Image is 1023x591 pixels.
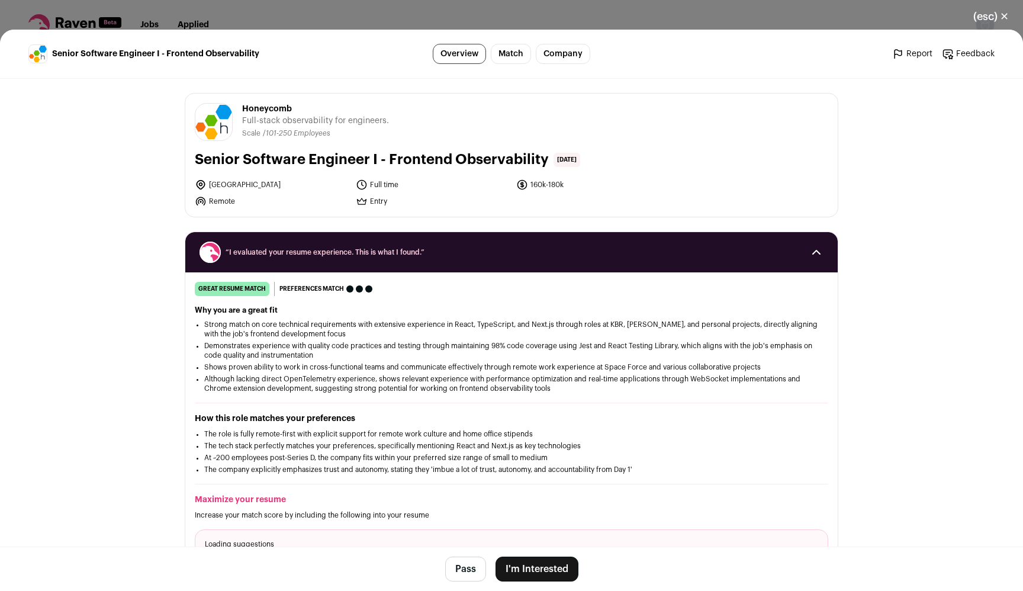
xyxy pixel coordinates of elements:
p: Increase your match score by including the following into your resume [195,510,828,520]
a: Feedback [942,48,995,60]
li: Although lacking direct OpenTelemetry experience, shows relevant experience with performance opti... [204,374,819,393]
span: Honeycomb [242,103,389,115]
h1: Senior Software Engineer I - Frontend Observability [195,150,549,169]
h2: Maximize your resume [195,494,828,506]
li: At ~200 employees post-Series D, the company fits within your preferred size range of small to me... [204,453,819,462]
button: I'm Interested [496,557,578,582]
button: Close modal [959,4,1023,30]
li: 160k-180k [516,179,670,191]
span: [DATE] [554,153,580,167]
li: Strong match on core technical requirements with extensive experience in React, TypeScript, and N... [204,320,819,339]
a: Company [536,44,590,64]
li: [GEOGRAPHIC_DATA] [195,179,349,191]
a: Overview [433,44,486,64]
li: Scale [242,129,263,138]
h2: How this role matches your preferences [195,413,828,425]
li: Shows proven ability to work in cross-functional teams and communicate effectively through remote... [204,362,819,372]
li: The role is fully remote-first with explicit support for remote work culture and home office stip... [204,429,819,439]
button: Pass [445,557,486,582]
li: Remote [195,195,349,207]
li: Entry [356,195,510,207]
img: b26e69b365f5fb6eb44b3562a5bb4124e0ee913ce008584bd5391974d2c2769c.png [195,105,232,140]
li: Full time [356,179,510,191]
span: Senior Software Engineer I - Frontend Observability [52,48,259,60]
img: b26e69b365f5fb6eb44b3562a5bb4124e0ee913ce008584bd5391974d2c2769c.png [29,46,47,62]
h2: Why you are a great fit [195,306,828,315]
a: Match [491,44,531,64]
div: great resume match [195,282,269,296]
span: “I evaluated your resume experience. This is what I found.” [226,248,797,257]
li: Demonstrates experience with quality code practices and testing through maintaining 98% code cove... [204,341,819,360]
a: Report [892,48,932,60]
li: The tech stack perfectly matches your preferences, specifically mentioning React and Next.js as k... [204,441,819,451]
span: 101-250 Employees [266,130,330,137]
li: The company explicitly emphasizes trust and autonomy, stating they 'imbue a lot of trust, autonom... [204,465,819,474]
span: Preferences match [279,283,344,295]
li: / [263,129,330,138]
span: Full-stack observability for engineers. [242,115,389,127]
